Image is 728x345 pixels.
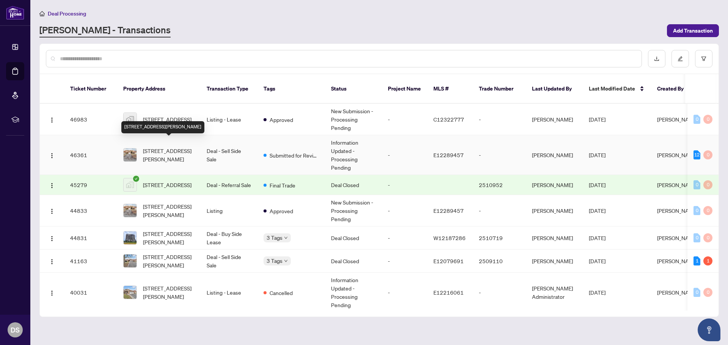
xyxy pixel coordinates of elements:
[325,226,382,250] td: Deal Closed
[382,135,427,175] td: -
[433,289,464,296] span: E12216061
[46,113,58,125] button: Logo
[589,84,635,93] span: Last Modified Date
[117,74,201,104] th: Property Address
[382,175,427,195] td: -
[589,151,606,158] span: [DATE]
[121,121,204,133] div: [STREET_ADDRESS][PERSON_NAME]
[693,206,700,215] div: 0
[49,153,55,159] img: Logo
[433,151,464,158] span: E12289457
[473,226,526,250] td: 2510719
[143,229,195,246] span: [STREET_ADDRESS][PERSON_NAME]
[325,74,382,104] th: Status
[284,236,288,240] span: down
[657,207,698,214] span: [PERSON_NAME]
[64,226,117,250] td: 44831
[49,208,55,214] img: Logo
[49,117,55,123] img: Logo
[473,135,526,175] td: -
[657,116,698,123] span: [PERSON_NAME]
[382,74,427,104] th: Project Name
[64,74,117,104] th: Ticket Number
[657,258,698,264] span: [PERSON_NAME]
[473,250,526,273] td: 2509110
[473,273,526,312] td: -
[49,259,55,265] img: Logo
[270,289,293,297] span: Cancelled
[526,135,583,175] td: [PERSON_NAME]
[267,256,282,265] span: 3 Tags
[673,25,713,37] span: Add Transaction
[325,104,382,135] td: New Submission - Processing Pending
[473,195,526,226] td: -
[526,226,583,250] td: [PERSON_NAME]
[201,226,257,250] td: Deal - Buy Side Lease
[693,233,700,242] div: 0
[427,74,473,104] th: MLS #
[693,288,700,297] div: 0
[46,255,58,267] button: Logo
[201,175,257,195] td: Deal - Referral Sale
[382,195,427,226] td: -
[64,135,117,175] td: 46361
[589,181,606,188] span: [DATE]
[201,273,257,312] td: Listing - Lease
[693,150,700,159] div: 12
[583,74,651,104] th: Last Modified Date
[473,104,526,135] td: -
[201,195,257,226] td: Listing
[657,181,698,188] span: [PERSON_NAME]
[526,104,583,135] td: [PERSON_NAME]
[270,181,295,189] span: Final Trade
[124,286,136,299] img: thumbnail-img
[695,50,712,67] button: filter
[678,56,683,61] span: edit
[654,56,659,61] span: download
[382,226,427,250] td: -
[325,175,382,195] td: Deal Closed
[46,179,58,191] button: Logo
[64,175,117,195] td: 45279
[49,183,55,189] img: Logo
[589,207,606,214] span: [DATE]
[284,259,288,263] span: down
[143,253,195,269] span: [STREET_ADDRESS][PERSON_NAME]
[143,202,195,219] span: [STREET_ADDRESS][PERSON_NAME]
[589,116,606,123] span: [DATE]
[201,74,257,104] th: Transaction Type
[124,178,136,191] img: thumbnail-img
[701,56,706,61] span: filter
[473,74,526,104] th: Trade Number
[124,204,136,217] img: thumbnail-img
[267,233,282,242] span: 3 Tags
[589,289,606,296] span: [DATE]
[693,180,700,189] div: 0
[703,256,712,265] div: 1
[64,195,117,226] td: 44833
[667,24,719,37] button: Add Transaction
[49,290,55,296] img: Logo
[201,250,257,273] td: Deal - Sell Side Sale
[64,250,117,273] td: 41163
[270,207,293,215] span: Approved
[382,104,427,135] td: -
[672,50,689,67] button: edit
[11,325,20,335] span: DS
[133,176,139,182] span: check-circle
[325,250,382,273] td: Deal Closed
[124,148,136,161] img: thumbnail-img
[143,284,195,301] span: [STREET_ADDRESS][PERSON_NAME]
[201,104,257,135] td: Listing - Lease
[124,113,136,126] img: thumbnail-img
[124,254,136,267] img: thumbnail-img
[433,258,464,264] span: E12079691
[143,147,195,163] span: [STREET_ADDRESS][PERSON_NAME]
[39,24,171,37] a: [PERSON_NAME] - Transactions
[201,135,257,175] td: Deal - Sell Side Sale
[589,234,606,241] span: [DATE]
[124,231,136,244] img: thumbnail-img
[703,233,712,242] div: 0
[39,11,45,16] span: home
[698,318,720,341] button: Open asap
